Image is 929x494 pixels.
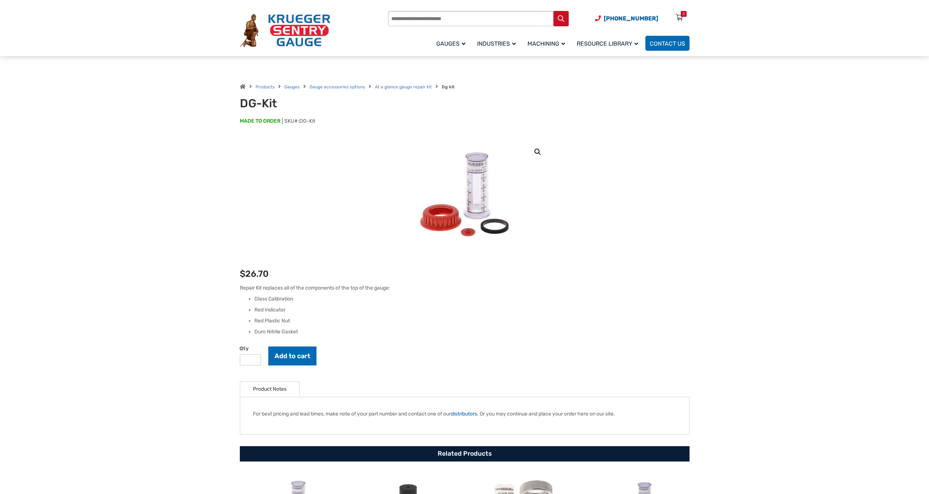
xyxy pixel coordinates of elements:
[253,382,287,396] a: Product Notes
[282,118,315,124] span: SKU#:
[240,269,269,279] bdi: 26.70
[473,35,523,52] a: Industries
[410,139,519,249] img: DG-Kit
[645,36,690,51] a: Contact Us
[477,40,516,47] span: Industries
[256,84,275,89] a: Products
[240,118,280,125] span: MADE TO ORDER
[595,14,658,23] a: Phone Number (920) 434-8860
[527,40,565,47] span: Machining
[442,84,455,89] strong: Dg kit
[572,35,645,52] a: Resource Library
[523,35,572,52] a: Machining
[268,346,316,365] button: Add to cart
[299,118,315,124] span: DG-Kit
[284,84,300,89] a: Gauges
[650,40,685,47] span: Contact Us
[254,317,690,325] li: Red Plastic Nut
[531,145,544,158] a: View full-screen image gallery
[310,84,365,89] a: Gauge accessories options
[432,35,473,52] a: Gauges
[604,15,658,22] span: [PHONE_NUMBER]
[683,11,685,17] div: 0
[254,328,690,336] li: Duro Nitrile Gasket
[240,354,261,365] input: Product quantity
[240,96,420,110] h1: DG-Kit
[240,284,690,292] p: Repair Kit replaces all of the components of the top of the gauge:
[240,14,330,47] img: Krueger Sentry Gauge
[436,40,465,47] span: Gauges
[577,40,638,47] span: Resource Library
[451,411,477,417] a: distributors
[240,269,245,279] span: $
[254,306,690,314] li: Red Indicator
[253,410,676,418] p: For best pricing and lead times, make note of your part number and contact one of our . Or you ma...
[254,295,690,303] li: Glass Calibration
[240,446,690,462] h2: Related Products
[375,84,432,89] a: At a glance gauge repair kit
